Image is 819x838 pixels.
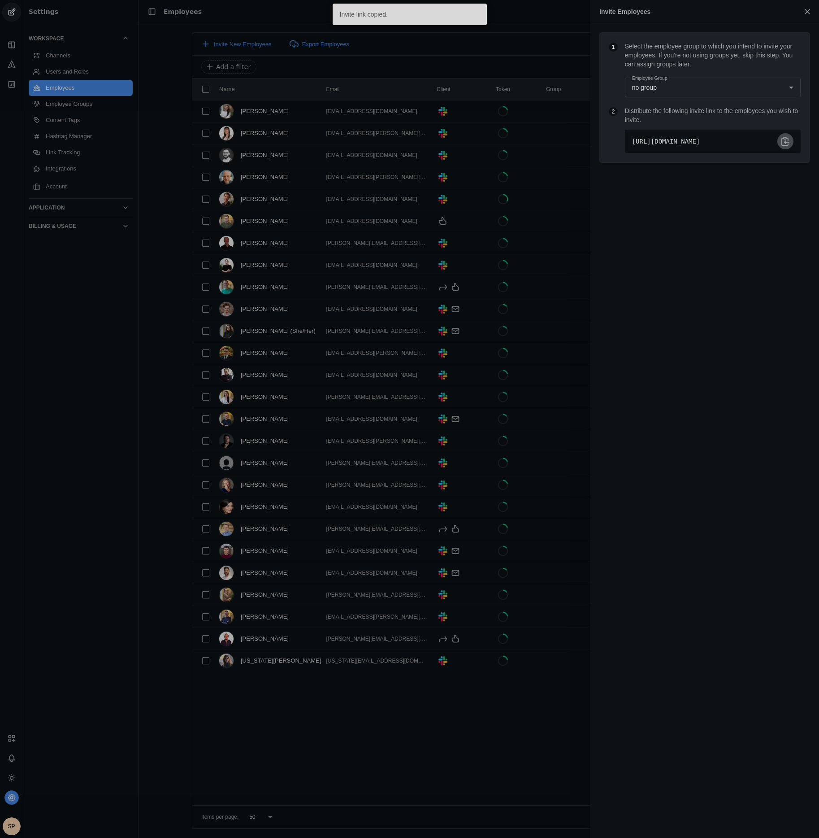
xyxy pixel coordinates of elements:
mat-label: Employee Group [632,74,667,82]
div: 2 [609,107,618,116]
div: 1 [609,43,618,52]
div: Select the employee group to which you intend to invite your employees. If you're not using group... [625,42,801,69]
div: Invite Employees [599,7,650,16]
pre: [URL][DOMAIN_NAME] [632,137,700,146]
div: Invite link copied. [333,4,483,25]
span: no group [632,84,657,91]
div: Distribute the following invite link to the employees you wish to invite. [625,106,801,124]
app-icon-button: copy [777,137,793,144]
